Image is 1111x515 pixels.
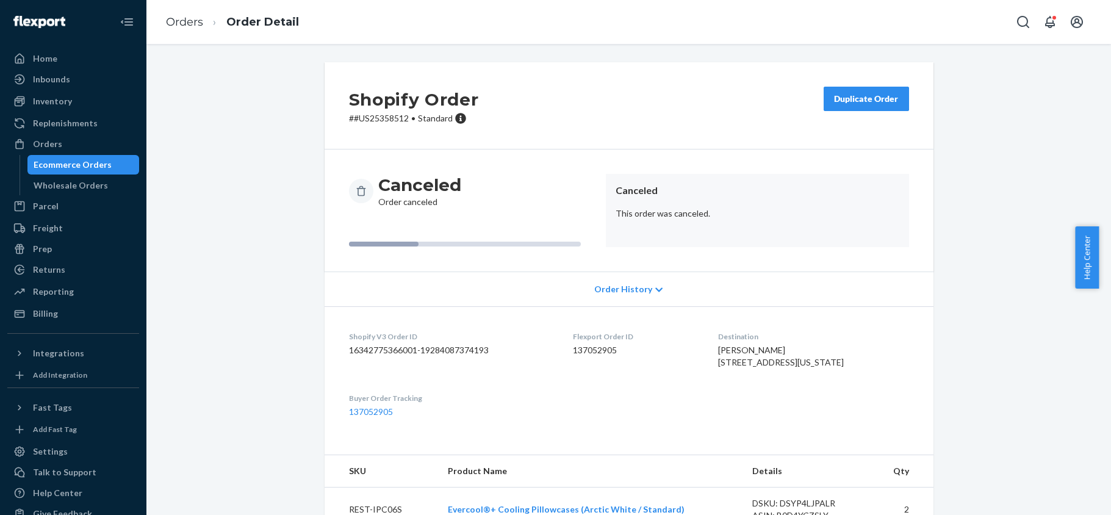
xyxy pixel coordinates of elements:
div: Order canceled [378,174,461,208]
a: Orders [166,15,203,29]
a: Wholesale Orders [27,176,140,195]
dd: 137052905 [573,344,699,356]
a: Ecommerce Orders [27,155,140,175]
span: • [411,113,415,123]
div: Inbounds [33,73,70,85]
div: Prep [33,243,52,255]
a: Home [7,49,139,68]
h2: Shopify Order [349,87,479,112]
div: Add Integration [33,370,87,380]
a: Add Fast Tag [7,422,139,437]
img: Flexport logo [13,16,65,28]
div: Returns [33,264,65,276]
button: Help Center [1075,226,1099,289]
div: Orders [33,138,62,150]
dt: Destination [718,331,909,342]
a: Evercool®+ Cooling Pillowcases (Arctic White / Standard) [448,504,685,514]
button: Open notifications [1038,10,1062,34]
a: Settings [7,442,139,461]
a: Order Detail [226,15,299,29]
button: Close Navigation [115,10,139,34]
th: SKU [325,455,439,488]
a: Parcel [7,196,139,216]
span: [PERSON_NAME] [STREET_ADDRESS][US_STATE] [718,345,844,367]
a: Billing [7,304,139,323]
div: Billing [33,308,58,320]
div: Wholesale Orders [34,179,108,192]
button: Open Search Box [1011,10,1035,34]
a: Talk to Support [7,463,139,482]
div: Parcel [33,200,59,212]
span: Standard [418,113,453,123]
a: Prep [7,239,139,259]
p: This order was canceled. [616,207,899,220]
a: Orders [7,134,139,154]
a: Freight [7,218,139,238]
a: Add Integration [7,368,139,383]
th: Product Name [438,455,742,488]
div: Fast Tags [33,402,72,414]
div: Freight [33,222,63,234]
button: Integrations [7,344,139,363]
a: Inventory [7,92,139,111]
div: Integrations [33,347,84,359]
button: Duplicate Order [824,87,909,111]
div: DSKU: DSYP4LJPALR [752,497,867,510]
div: Help Center [33,487,82,499]
dt: Flexport Order ID [573,331,699,342]
ol: breadcrumbs [156,4,309,40]
a: 137052905 [349,406,393,417]
th: Details [742,455,877,488]
a: Inbounds [7,70,139,89]
div: Replenishments [33,117,98,129]
a: Replenishments [7,113,139,133]
div: Home [33,52,57,65]
p: # #US25358512 [349,112,479,124]
th: Qty [877,455,933,488]
div: Reporting [33,286,74,298]
div: Add Fast Tag [33,424,77,434]
div: Inventory [33,95,72,107]
dt: Buyer Order Tracking [349,393,554,403]
a: Reporting [7,282,139,301]
span: Order History [594,283,652,295]
button: Open account menu [1065,10,1089,34]
dd: 16342775366001-19284087374193 [349,344,554,356]
div: Ecommerce Orders [34,159,112,171]
dt: Shopify V3 Order ID [349,331,554,342]
h3: Canceled [378,174,461,196]
a: Returns [7,260,139,279]
a: Help Center [7,483,139,503]
button: Fast Tags [7,398,139,417]
div: Talk to Support [33,466,96,478]
div: Settings [33,445,68,458]
div: Duplicate Order [834,93,899,105]
header: Canceled [616,184,899,198]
